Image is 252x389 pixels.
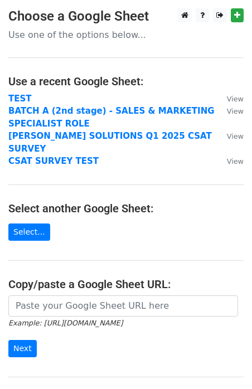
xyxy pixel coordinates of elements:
[216,94,244,104] a: View
[227,132,244,140] small: View
[216,106,244,116] a: View
[8,340,37,357] input: Next
[8,94,32,104] a: TEST
[227,157,244,166] small: View
[8,223,50,241] a: Select...
[8,8,244,25] h3: Choose a Google Sheet
[8,319,123,327] small: Example: [URL][DOMAIN_NAME]
[8,202,244,215] h4: Select another Google Sheet:
[8,106,215,129] a: BATCH A (2nd stage) - SALES & MARKETING SPECIALIST ROLE
[8,131,212,154] a: [PERSON_NAME] SOLUTIONS Q1 2025 CSAT SURVEY
[227,95,244,103] small: View
[8,295,238,317] input: Paste your Google Sheet URL here
[8,278,244,291] h4: Copy/paste a Google Sheet URL:
[216,131,244,141] a: View
[227,107,244,115] small: View
[8,75,244,88] h4: Use a recent Google Sheet:
[8,29,244,41] p: Use one of the options below...
[8,156,99,166] a: CSAT SURVEY TEST
[216,156,244,166] a: View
